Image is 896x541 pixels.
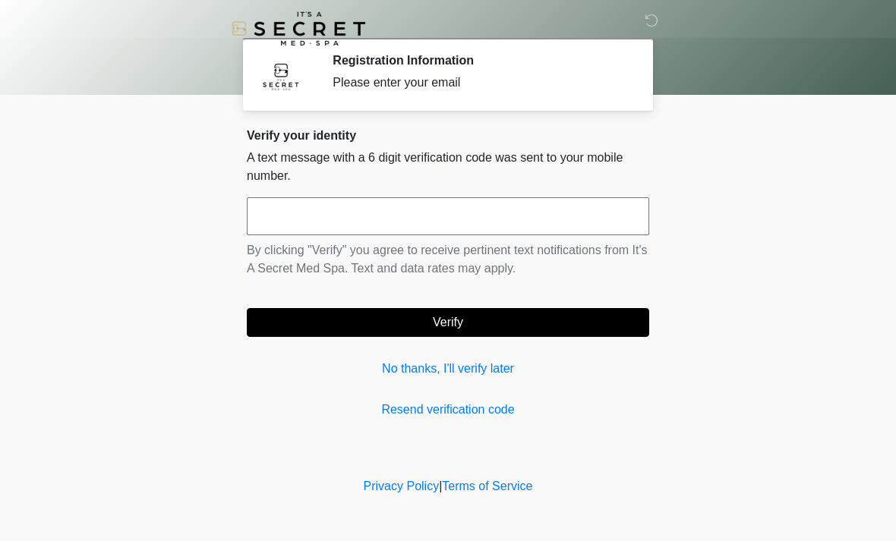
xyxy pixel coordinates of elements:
[333,74,626,92] div: Please enter your email
[247,360,649,378] a: No thanks, I'll verify later
[333,53,626,68] h2: Registration Information
[364,480,440,492] a: Privacy Policy
[258,53,304,99] img: Agent Avatar
[247,128,649,143] h2: Verify your identity
[247,308,649,337] button: Verify
[247,241,649,278] p: By clicking "Verify" you agree to receive pertinent text notifications from It's A Secret Med Spa...
[439,480,442,492] a: |
[232,11,365,46] img: It's A Secret Med Spa Logo
[247,149,649,185] p: A text message with a 6 digit verification code was sent to your mobile number.
[442,480,532,492] a: Terms of Service
[247,401,649,419] a: Resend verification code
